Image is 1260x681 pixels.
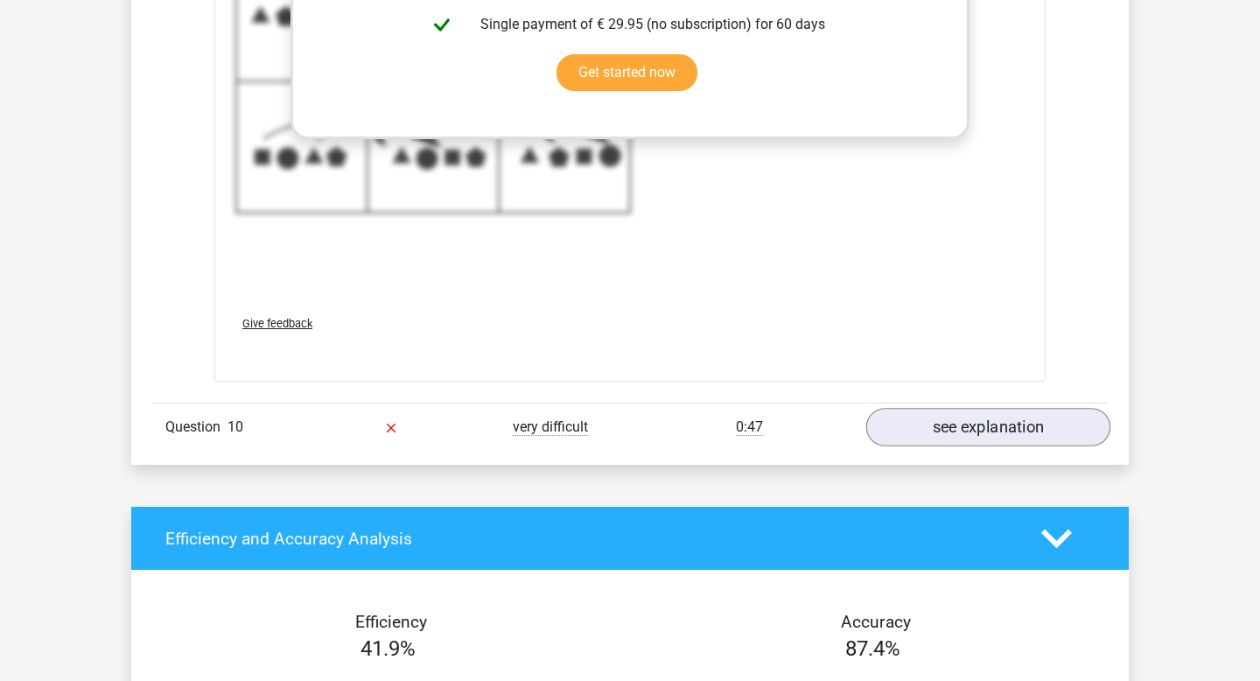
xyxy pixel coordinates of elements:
span: Give feedback [242,317,312,330]
span: 0:47 [736,418,763,436]
h4: Efficiency [165,612,617,632]
span: Question [165,417,227,438]
a: see explanation [866,409,1110,447]
span: 41.9% [360,636,416,661]
h4: Accuracy [650,612,1102,632]
a: Get started now [556,54,697,91]
h4: Efficiency and Accuracy Analysis [165,529,1015,549]
span: very difficult [513,418,588,436]
span: 87.4% [845,636,900,661]
span: 10 [227,418,243,435]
